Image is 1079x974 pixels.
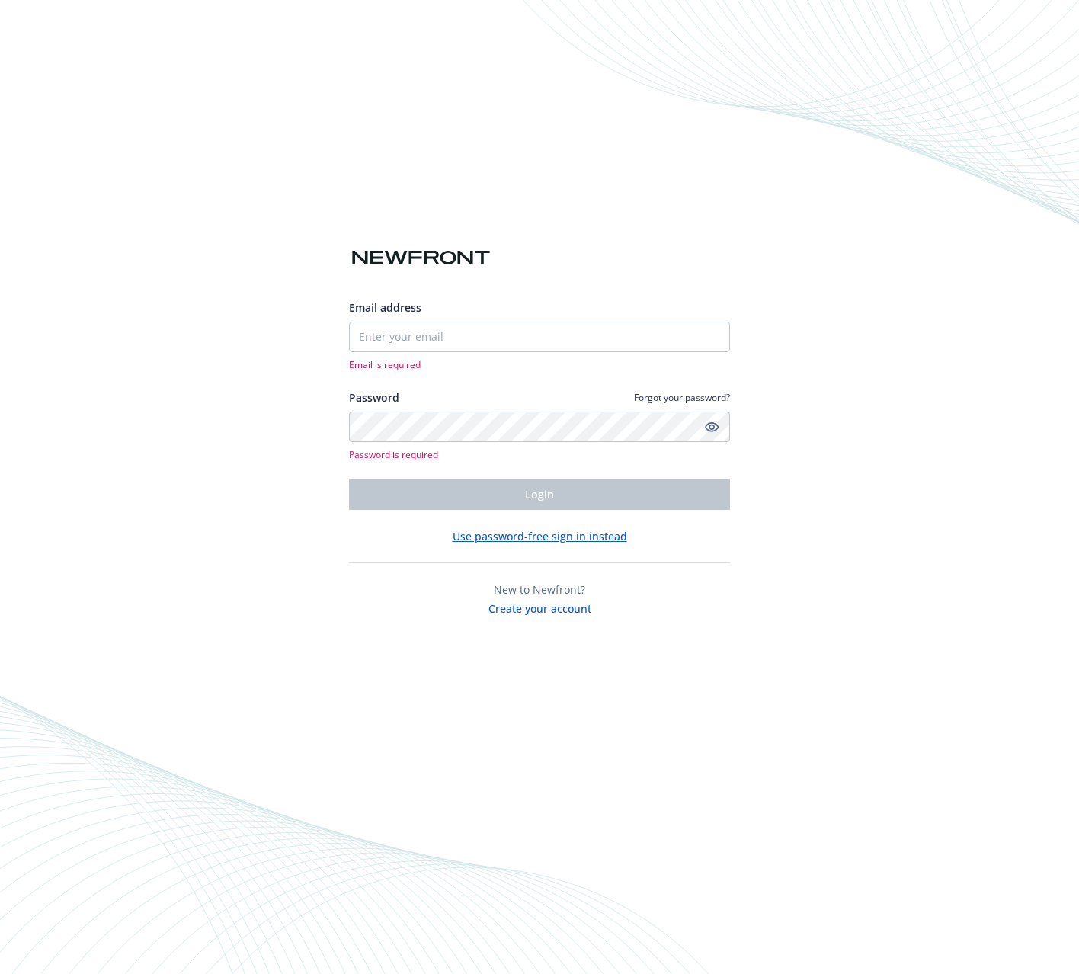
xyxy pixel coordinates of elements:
[525,487,554,501] span: Login
[453,528,627,544] button: Use password-free sign in instead
[349,322,730,352] input: Enter your email
[488,598,591,617] button: Create your account
[349,389,399,405] label: Password
[703,418,721,436] a: Show password
[494,582,585,597] span: New to Newfront?
[634,391,730,404] a: Forgot your password?
[349,245,493,271] img: Newfront logo
[349,479,730,510] button: Login
[349,358,730,371] span: Email is required
[349,300,421,315] span: Email address
[349,412,730,442] input: Enter your password
[349,448,730,461] span: Password is required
